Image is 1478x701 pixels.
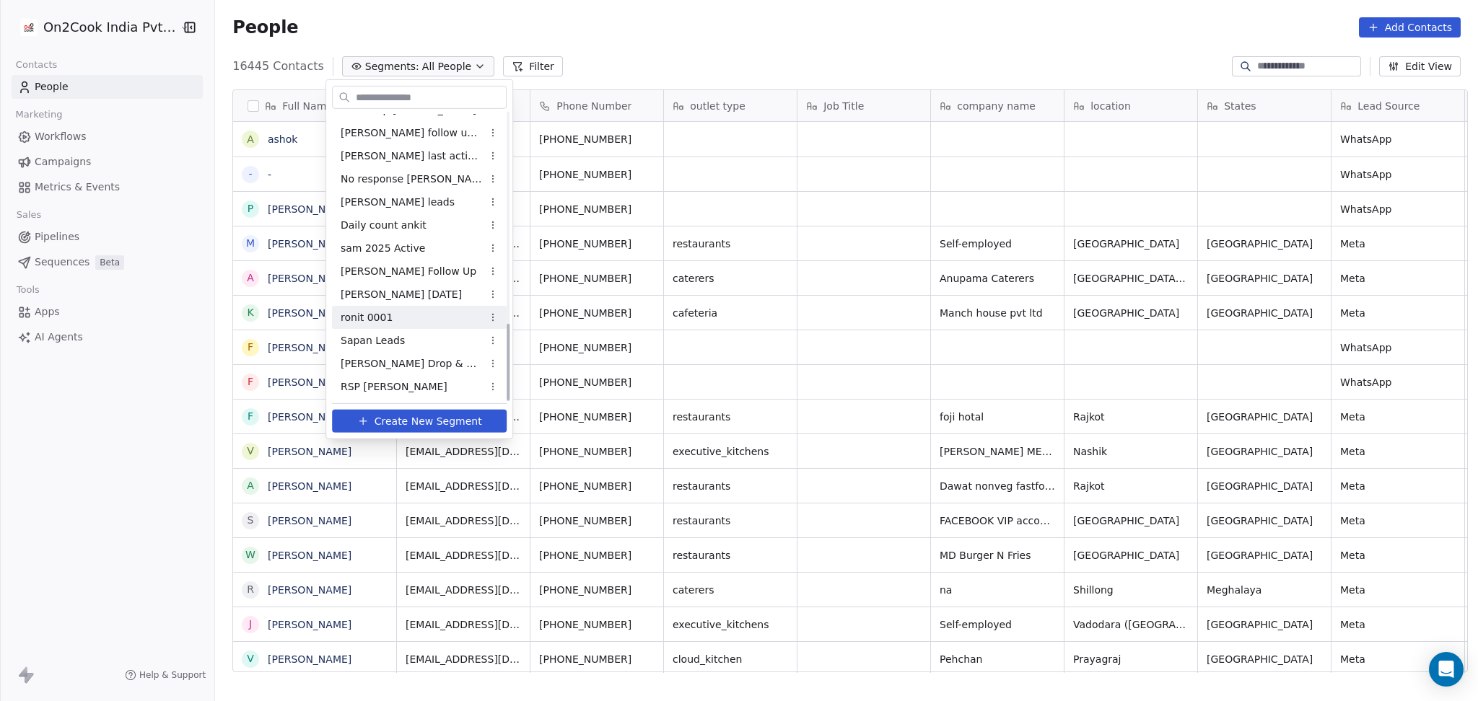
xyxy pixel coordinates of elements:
[341,102,476,117] span: Follow Up [PERSON_NAME]
[341,240,425,255] span: sam 2025 Active
[341,286,462,301] span: [PERSON_NAME] [DATE]
[341,171,482,186] span: No response [PERSON_NAME]
[341,194,455,209] span: [PERSON_NAME] leads
[375,414,482,429] span: Create New Segment
[341,263,476,278] span: [PERSON_NAME] Follow Up
[341,356,482,371] span: [PERSON_NAME] Drop & Cold
[341,332,405,348] span: Sapan Leads
[341,217,427,232] span: Daily count ankit
[341,125,482,140] span: [PERSON_NAME] follow up no response
[341,309,393,325] span: ronit 0001
[332,410,507,433] button: Create New Segment
[341,148,482,163] span: [PERSON_NAME] last activity
[341,379,447,394] span: RSP [PERSON_NAME]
